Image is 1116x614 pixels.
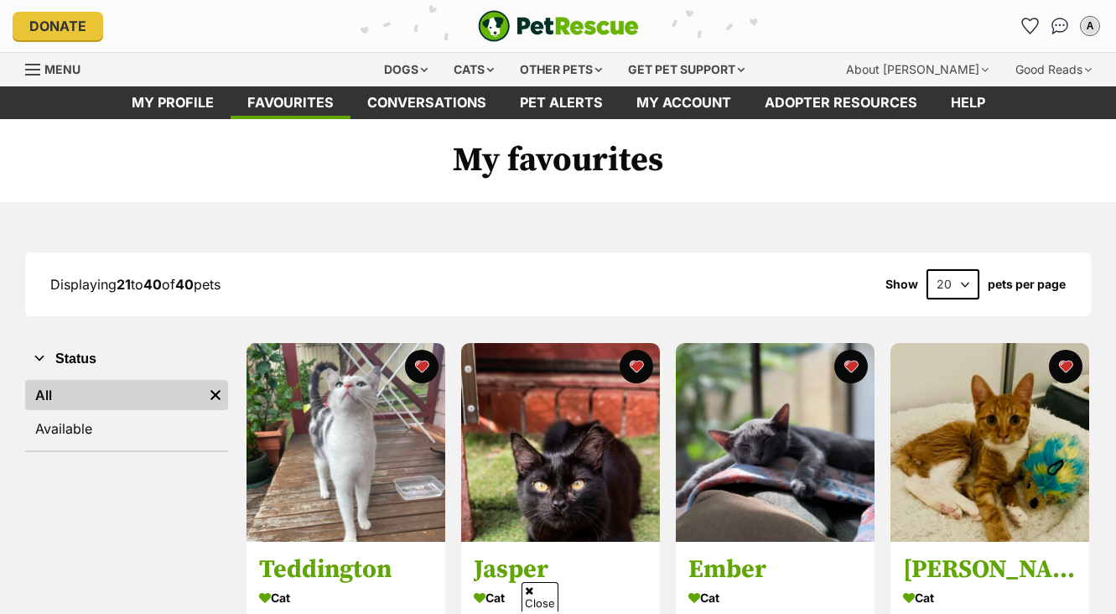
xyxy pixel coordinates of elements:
div: Other pets [508,53,614,86]
a: My profile [115,86,231,119]
a: Help [934,86,1002,119]
div: Dogs [372,53,439,86]
button: My account [1077,13,1103,39]
strong: 40 [143,276,162,293]
h3: Teddington [259,554,433,586]
button: favourite [1049,350,1082,383]
a: Donate [13,12,103,40]
h3: [PERSON_NAME] [903,554,1077,586]
a: Adopter resources [748,86,934,119]
a: My account [620,86,748,119]
strong: 21 [117,276,131,293]
span: Close [522,582,558,611]
ul: Account quick links [1016,13,1103,39]
span: Menu [44,62,80,76]
a: PetRescue [478,10,639,42]
a: Conversations [1046,13,1073,39]
img: Jay Jay [890,343,1089,542]
div: Cat [259,586,433,611]
h3: Jasper [474,554,647,586]
div: A [1082,18,1098,34]
a: conversations [350,86,503,119]
img: chat-41dd97257d64d25036548639549fe6c8038ab92f7586957e7f3b1b290dea8141.svg [1051,18,1069,34]
div: Good Reads [1004,53,1103,86]
button: favourite [620,350,653,383]
div: About [PERSON_NAME] [834,53,1000,86]
h3: Ember [688,554,862,586]
img: Ember [676,343,875,542]
a: Menu [25,53,92,83]
div: Cat [903,586,1077,611]
div: Status [25,377,228,450]
a: Available [25,414,228,444]
div: Cats [442,53,506,86]
div: Cat [474,586,647,611]
div: Cat [688,586,862,611]
strong: 40 [175,276,194,293]
span: Displaying to of pets [50,276,221,293]
label: pets per page [988,278,1066,291]
img: Teddington [247,343,445,542]
button: favourite [834,350,868,383]
a: Remove filter [203,380,228,410]
a: Pet alerts [503,86,620,119]
img: logo-e224e6f780fb5917bec1dbf3a21bbac754714ae5b6737aabdf751b685950b380.svg [478,10,639,42]
img: Jasper [461,343,660,542]
span: Show [885,278,918,291]
button: favourite [405,350,439,383]
a: Favourites [231,86,350,119]
button: Status [25,348,228,370]
div: Get pet support [616,53,756,86]
a: Favourites [1016,13,1043,39]
a: All [25,380,203,410]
